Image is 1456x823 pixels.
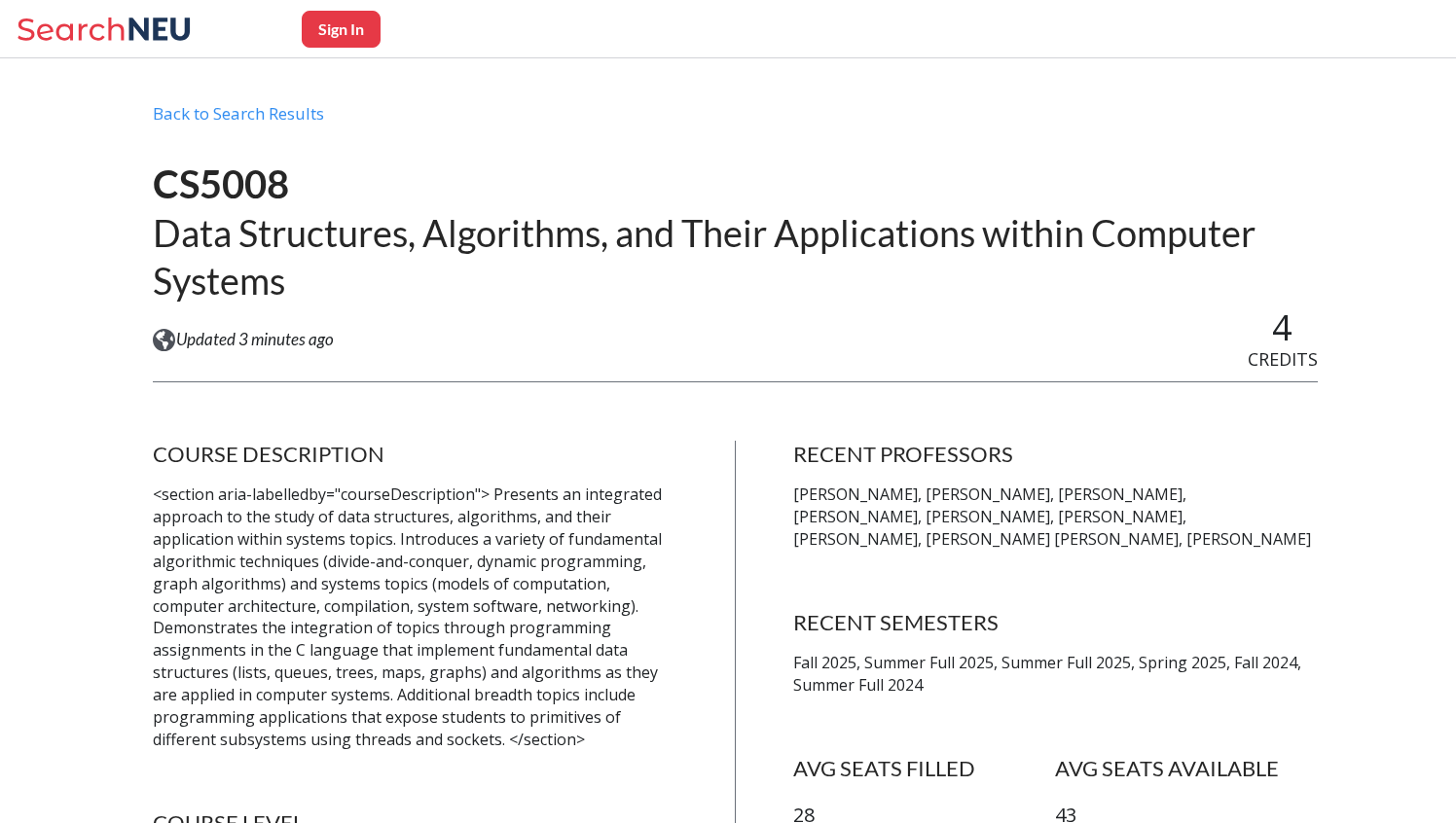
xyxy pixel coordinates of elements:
div: Back to Search Results [153,103,1318,140]
h1: CS5008 [153,160,1318,209]
h4: RECENT PROFESSORS [793,441,1318,468]
h4: RECENT SEMESTERS [793,609,1318,636]
button: Sign In [302,11,381,48]
p: [PERSON_NAME], [PERSON_NAME], [PERSON_NAME], [PERSON_NAME], [PERSON_NAME], [PERSON_NAME], [PERSON... [793,483,1318,551]
p: <section aria-labelledby="courseDescription"> Presents an integrated approach to the study of dat... [153,483,677,750]
h2: Data Structures, Algorithms, and Their Applications within Computer Systems [153,209,1318,304]
span: CREDITS [1248,347,1318,371]
p: Fall 2025, Summer Full 2025, Summer Full 2025, Spring 2025, Fall 2024, Summer Full 2024 [793,652,1318,697]
h4: AVG SEATS AVAILABLE [1055,755,1317,782]
h4: COURSE DESCRIPTION [153,441,677,468]
h4: AVG SEATS FILLED [793,755,1055,782]
span: Updated 3 minutes ago [176,329,334,350]
span: 4 [1272,304,1292,351]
